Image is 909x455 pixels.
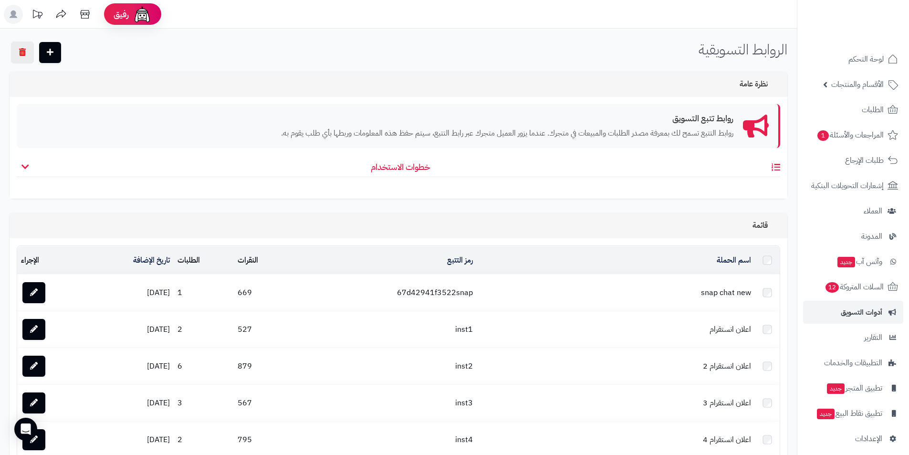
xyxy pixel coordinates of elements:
a: اسم الحملة [709,254,752,266]
span: جديد [817,409,835,419]
span: تطبيق نقاط البيع [816,407,882,420]
td: الطلبات [174,246,234,274]
a: أدوات التسويق [803,301,903,324]
span: السلات المتروكة [825,280,884,294]
div: Open Intercom Messenger [14,418,37,441]
td: 6 [174,348,234,384]
h3: قائمة [752,221,778,230]
a: الإعدادات [803,427,903,450]
a: تاريخ الإضافة [133,254,170,266]
td: [DATE] [84,275,174,311]
a: تحديثات المنصة [25,5,49,26]
td: 3 [174,385,234,421]
td: 567 [234,385,297,421]
span: جديد [827,383,845,394]
span: المراجعات والأسئلة [816,128,884,142]
td: [DATE] [84,385,174,421]
h4: روابط تتبع التسويق [26,114,733,123]
span: جديد [837,257,855,267]
span: 1 [817,130,829,141]
h4: خطوات الاستخدام [17,162,780,177]
td: snap chat new [477,275,755,311]
a: التطبيقات والخدمات [803,351,903,374]
td: inst1 [297,311,477,348]
h3: نظرة عامة [740,80,778,89]
a: العملاء [803,200,903,222]
a: تطبيق المتجرجديد [803,377,903,400]
h1: الروابط التسويقية [699,42,787,57]
a: وآتس آبجديد [803,250,903,273]
td: الإجراء [17,246,84,274]
a: إشعارات التحويلات البنكية [803,174,903,197]
td: اعلان انستقرام 3 [477,385,755,421]
a: المدونة [803,225,903,248]
td: 879 [234,348,297,384]
img: logo-2.png [844,9,900,29]
td: 527 [234,311,297,348]
td: 1 [174,275,234,311]
span: لوحة التحكم [848,53,884,66]
span: التقارير [864,331,882,344]
td: النقرات [234,246,297,274]
td: اعلان انستقرام 2 [477,348,755,384]
td: 669 [234,275,297,311]
span: أدوات التسويق [841,306,882,319]
img: ai-face.png [133,5,152,24]
a: لوحة التحكم [803,48,903,71]
td: [DATE] [84,348,174,384]
td: inst2 [297,348,477,384]
td: [DATE] [84,311,174,348]
p: روابط التتبع تسمح لك بمعرفة مصدر الطلبات والمبيعات في متجرك. عندما يزور العميل متجرك عبر رابط الت... [26,128,733,139]
span: الإعدادات [855,432,882,445]
a: الطلبات [803,98,903,121]
a: طلبات الإرجاع [803,149,903,172]
a: المراجعات والأسئلة1 [803,124,903,147]
span: العملاء [864,204,882,218]
a: تطبيق نقاط البيعجديد [803,402,903,425]
td: 2 [174,311,234,348]
td: اعلان انستقرام [477,311,755,348]
span: طلبات الإرجاع [845,154,884,167]
span: الأقسام والمنتجات [831,78,884,91]
span: إشعارات التحويلات البنكية [811,179,884,192]
span: 12 [825,282,840,293]
a: التقارير [803,326,903,349]
span: المدونة [861,230,882,243]
a: رمز التتبع [447,254,473,266]
a: السلات المتروكة12 [803,275,903,298]
span: الطلبات [862,103,884,116]
span: وآتس آب [836,255,882,268]
span: تطبيق المتجر [826,381,882,395]
span: رفيق [114,9,129,20]
td: inst3 [297,385,477,421]
td: 67d42941f3522snap [297,275,477,311]
span: التطبيقات والخدمات [824,356,882,370]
